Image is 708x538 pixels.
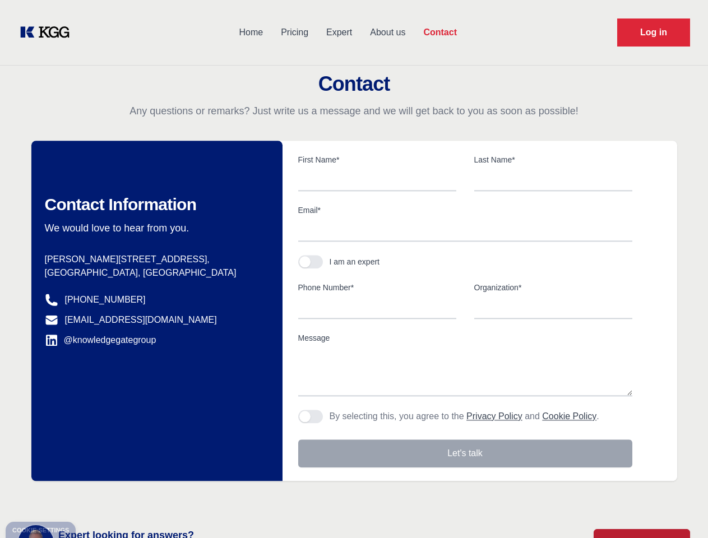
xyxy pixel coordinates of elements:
label: Message [298,332,632,344]
a: [PHONE_NUMBER] [65,293,146,307]
a: Privacy Policy [466,411,522,421]
div: I am an expert [330,256,380,267]
p: We would love to hear from you. [45,221,265,235]
a: Expert [317,18,361,47]
label: First Name* [298,154,456,165]
div: Cookie settings [12,527,69,534]
p: [PERSON_NAME][STREET_ADDRESS], [45,253,265,266]
p: [GEOGRAPHIC_DATA], [GEOGRAPHIC_DATA] [45,266,265,280]
a: @knowledgegategroup [45,333,156,347]
p: Any questions or remarks? Just write us a message and we will get back to you as soon as possible! [13,104,695,118]
a: Contact [414,18,466,47]
a: About us [361,18,414,47]
label: Organization* [474,282,632,293]
iframe: Chat Widget [652,484,708,538]
button: Let's talk [298,439,632,467]
a: Home [230,18,272,47]
a: Cookie Policy [542,411,596,421]
label: Email* [298,205,632,216]
a: [EMAIL_ADDRESS][DOMAIN_NAME] [65,313,217,327]
h2: Contact Information [45,194,265,215]
a: Pricing [272,18,317,47]
p: By selecting this, you agree to the and . [330,410,599,423]
a: Request Demo [617,18,690,47]
a: KOL Knowledge Platform: Talk to Key External Experts (KEE) [18,24,78,41]
label: Last Name* [474,154,632,165]
label: Phone Number* [298,282,456,293]
h2: Contact [13,73,695,95]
